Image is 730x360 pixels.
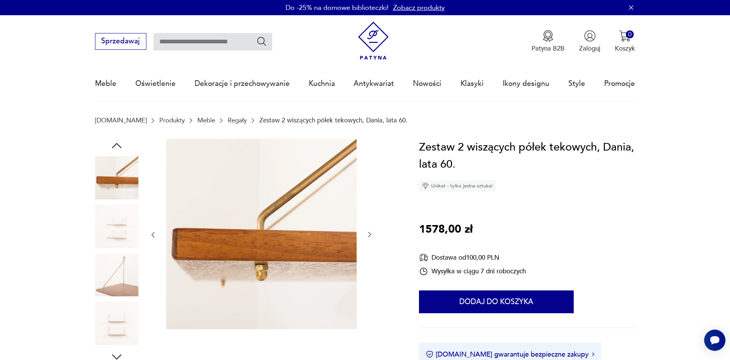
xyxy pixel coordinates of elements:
img: Ikona certyfikatu [426,350,433,358]
p: Patyna B2B [532,44,565,53]
button: Dodaj do koszyka [419,290,574,313]
button: 0Koszyk [615,30,635,53]
a: Antykwariat [354,66,394,101]
a: Oświetlenie [135,66,176,101]
a: Ikony designu [503,66,549,101]
img: Patyna - sklep z meblami i dekoracjami vintage [354,22,393,60]
a: Meble [95,66,116,101]
button: [DOMAIN_NAME] gwarantuje bezpieczne zakupy [426,350,594,359]
a: Dekoracje i przechowywanie [195,66,290,101]
a: Zobacz produkty [393,3,445,13]
img: Ikona koszyka [619,30,631,42]
img: Zdjęcie produktu Zestaw 2 wiszących półek tekowych, Dania, lata 60. [166,139,357,329]
button: Szukaj [256,36,267,47]
img: Zdjęcie produktu Zestaw 2 wiszących półek tekowych, Dania, lata 60. [95,156,138,200]
button: Patyna B2B [532,30,565,53]
p: Zestaw 2 wiszących półek tekowych, Dania, lata 60. [259,117,408,124]
img: Ikonka użytkownika [584,30,596,42]
div: Unikat - tylko jedna sztuka! [419,180,496,192]
img: Zdjęcie produktu Zestaw 2 wiszących półek tekowych, Dania, lata 60. [95,253,138,297]
a: Promocje [604,66,635,101]
button: Sprzedawaj [95,33,146,50]
img: Ikona medalu [542,30,554,42]
a: Produkty [159,117,185,124]
a: Klasyki [460,66,484,101]
iframe: Smartsupp widget button [704,330,725,351]
img: Zdjęcie produktu Zestaw 2 wiszących półek tekowych, Dania, lata 60. [95,301,138,345]
button: Zaloguj [579,30,600,53]
h1: Zestaw 2 wiszących półek tekowych, Dania, lata 60. [419,139,635,173]
a: Meble [197,117,215,124]
a: Ikona medaluPatyna B2B [532,30,565,53]
img: Ikona dostawy [419,253,428,262]
img: Zdjęcie produktu Zestaw 2 wiszących półek tekowych, Dania, lata 60. [95,205,138,248]
a: [DOMAIN_NAME] [95,117,147,124]
p: Koszyk [615,44,635,53]
p: Do -25% na domowe biblioteczki! [286,3,389,13]
img: Ikona strzałki w prawo [592,352,594,356]
a: Style [568,66,585,101]
a: Regały [228,117,247,124]
div: Wysyłka w ciągu 7 dni roboczych [419,267,526,276]
p: Zaloguj [579,44,600,53]
img: Ikona diamentu [422,182,429,189]
a: Nowości [413,66,441,101]
p: 1578,00 zł [419,221,473,238]
a: Sprzedawaj [95,39,146,45]
a: Kuchnia [309,66,335,101]
div: Dostawa od 100,00 PLN [419,253,526,262]
div: 0 [626,30,634,38]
